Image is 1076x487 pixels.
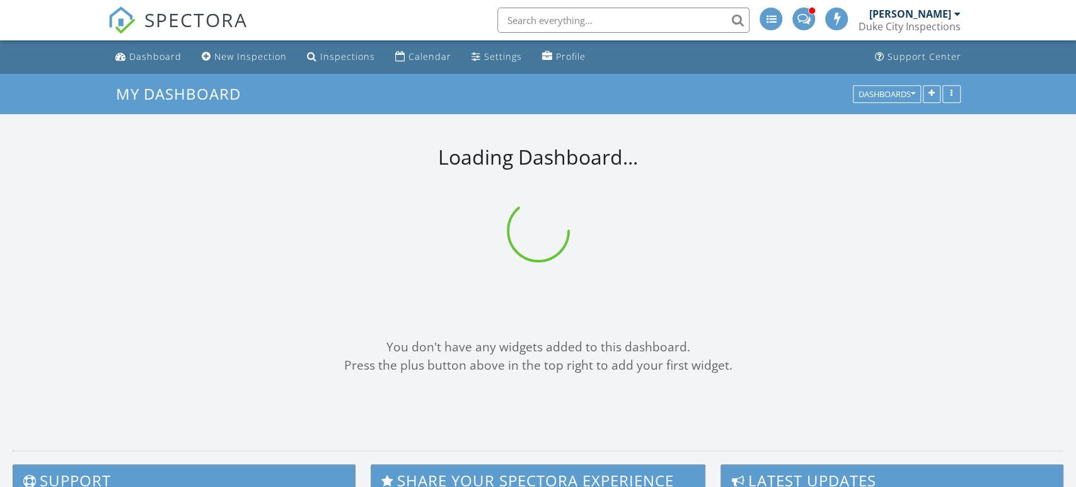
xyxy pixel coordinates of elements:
[302,45,380,69] a: Inspections
[869,8,951,20] div: [PERSON_NAME]
[537,45,591,69] a: Profile
[110,45,187,69] a: Dashboard
[320,50,375,62] div: Inspections
[887,50,961,62] div: Support Center
[858,20,960,33] div: Duke City Inspections
[129,50,182,62] div: Dashboard
[408,50,451,62] div: Calendar
[108,6,136,34] img: The Best Home Inspection Software - Spectora
[556,50,586,62] div: Profile
[390,45,456,69] a: Calendar
[853,85,921,103] button: Dashboards
[484,50,522,62] div: Settings
[116,83,252,104] a: My Dashboard
[466,45,527,69] a: Settings
[197,45,292,69] a: New Inspection
[214,50,287,62] div: New Inspection
[144,6,248,33] span: SPECTORA
[497,8,749,33] input: Search everything...
[13,356,1063,375] div: Press the plus button above in the top right to add your first widget.
[859,90,915,98] div: Dashboards
[13,338,1063,356] div: You don't have any widgets added to this dashboard.
[869,45,966,69] a: Support Center
[108,17,248,44] a: SPECTORA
